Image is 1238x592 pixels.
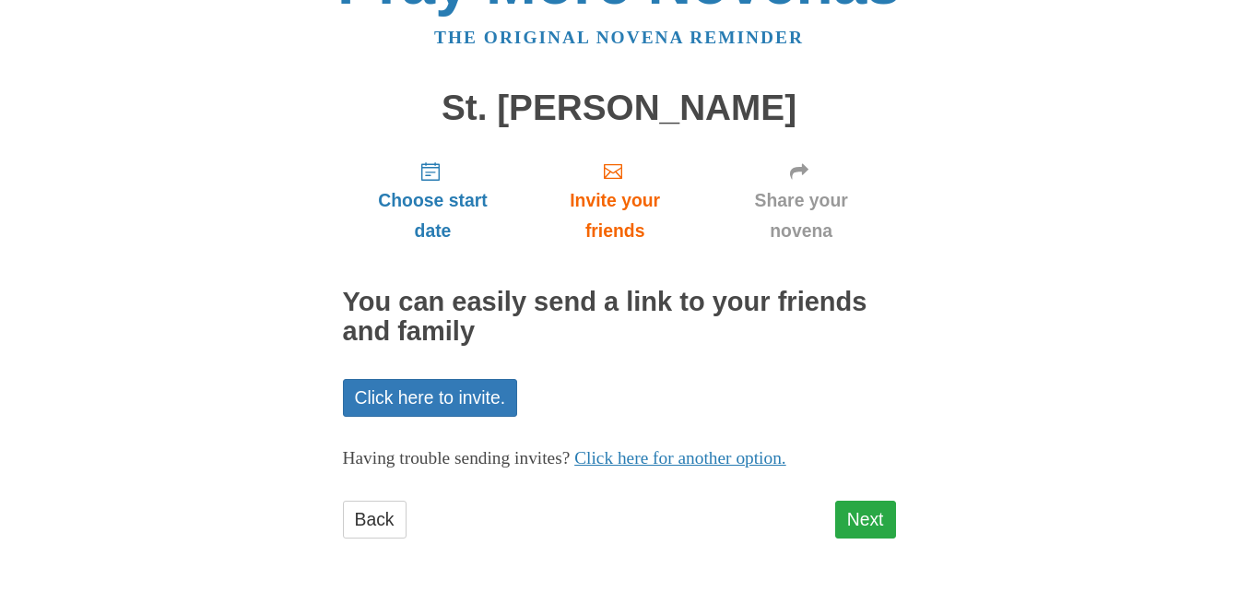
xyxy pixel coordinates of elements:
[343,501,407,539] a: Back
[343,288,896,347] h2: You can easily send a link to your friends and family
[523,146,706,255] a: Invite your friends
[343,379,518,417] a: Click here to invite.
[574,448,786,468] a: Click here for another option.
[343,448,571,468] span: Having trouble sending invites?
[707,146,896,255] a: Share your novena
[725,185,878,246] span: Share your novena
[541,185,688,246] span: Invite your friends
[434,28,804,47] a: The original novena reminder
[361,185,505,246] span: Choose start date
[343,146,524,255] a: Choose start date
[343,89,896,128] h1: St. [PERSON_NAME]
[835,501,896,539] a: Next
